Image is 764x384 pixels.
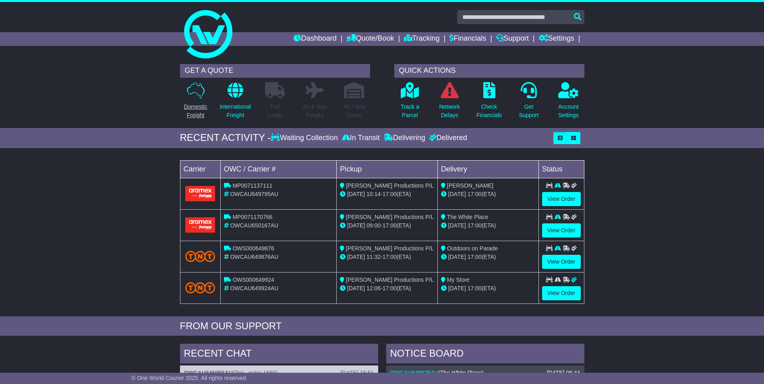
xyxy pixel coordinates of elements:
span: [PERSON_NAME] Productions P/L [346,214,434,220]
a: DomesticFreight [183,82,207,124]
div: (ETA) [441,221,535,230]
span: The White Place [440,370,482,376]
span: OWS000649876 [232,245,274,252]
span: 17:00 [383,254,397,260]
a: OWCAU648825AU [390,370,439,376]
div: RECENT ACTIVITY - [180,132,271,144]
a: GetSupport [518,82,539,124]
a: View Order [542,255,581,269]
span: [DATE] [347,254,365,260]
p: Account Settings [558,103,579,120]
p: Full Loads [265,103,285,120]
span: [DATE] [448,222,466,229]
div: ( ) [184,370,374,376]
span: OWS000649924 [232,277,274,283]
span: My Store [447,277,470,283]
span: 12:06 [366,285,381,291]
a: NetworkDelays [439,82,460,124]
p: Air & Sea Freight [303,103,327,120]
span: [PERSON_NAME] [447,182,493,189]
td: Carrier [180,160,220,178]
span: OWCAU649795AU [230,191,278,197]
div: Delivering [382,134,427,142]
p: Get Support [519,103,538,120]
div: - (ETA) [340,284,434,293]
div: [DATE] 06:44 [547,370,580,376]
span: Tori , order 1669 [235,370,276,376]
a: Quote/Book [346,32,394,46]
p: International Freight [220,103,251,120]
span: MP0071170766 [232,214,272,220]
span: The White Place [447,214,489,220]
span: MP0071137111 [232,182,272,189]
a: View Order [542,286,581,300]
p: Air / Sea Depot [344,103,365,120]
td: Status [538,160,584,178]
a: OWCAU646956AU [184,370,233,376]
a: InternationalFreight [219,82,251,124]
span: 10:14 [366,191,381,197]
img: TNT_Domestic.png [185,251,215,262]
a: Financials [449,32,486,46]
div: GET A QUOTE [180,64,370,78]
div: ( ) [390,370,580,376]
a: Track aParcel [400,82,420,124]
td: Pickup [337,160,438,178]
a: Dashboard [294,32,337,46]
p: Domestic Freight [184,103,207,120]
div: Waiting Collection [271,134,340,142]
span: Outdoors on Parade [447,245,498,252]
span: 17:00 [468,222,482,229]
span: OWCAU650167AU [230,222,278,229]
div: NOTICE BOARD [386,344,584,365]
div: In Transit [340,134,382,142]
div: - (ETA) [340,221,434,230]
div: - (ETA) [340,253,434,261]
span: OWCAU649876AU [230,254,278,260]
div: (ETA) [441,190,535,198]
span: © One World Courier 2025. All rights reserved. [131,375,248,381]
div: (ETA) [441,253,535,261]
span: 17:00 [468,285,482,291]
span: OWCAU649924AU [230,285,278,291]
p: Network Delays [439,103,460,120]
div: RECENT CHAT [180,344,378,365]
span: [PERSON_NAME] Productions P/L [346,277,434,283]
div: Delivered [427,134,467,142]
td: OWC / Carrier # [220,160,337,178]
a: View Order [542,223,581,237]
a: Tracking [404,32,439,46]
span: [DATE] [347,222,365,229]
img: TNT_Domestic.png [185,282,215,293]
a: AccountSettings [558,82,579,124]
span: 17:00 [468,191,482,197]
span: 09:00 [366,222,381,229]
img: Aramex.png [185,186,215,201]
span: [PERSON_NAME] Productions P/L [346,182,434,189]
span: [DATE] [448,254,466,260]
span: [DATE] [347,191,365,197]
span: 11:32 [366,254,381,260]
span: 17:00 [468,254,482,260]
div: FROM OUR SUPPORT [180,320,584,332]
span: [DATE] [347,285,365,291]
div: (ETA) [441,284,535,293]
a: CheckFinancials [476,82,502,124]
p: Check Financials [476,103,502,120]
div: [DATE] 15:51 [340,370,374,376]
span: 17:00 [383,285,397,291]
span: [DATE] [448,285,466,291]
p: Track a Parcel [401,103,419,120]
span: 17:00 [383,222,397,229]
a: Support [496,32,529,46]
div: QUICK ACTIONS [394,64,584,78]
span: [PERSON_NAME] Productions P/L [346,245,434,252]
td: Delivery [437,160,538,178]
span: 17:00 [383,191,397,197]
span: [DATE] [448,191,466,197]
div: - (ETA) [340,190,434,198]
a: Settings [539,32,574,46]
a: View Order [542,192,581,206]
img: Aramex.png [185,217,215,232]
